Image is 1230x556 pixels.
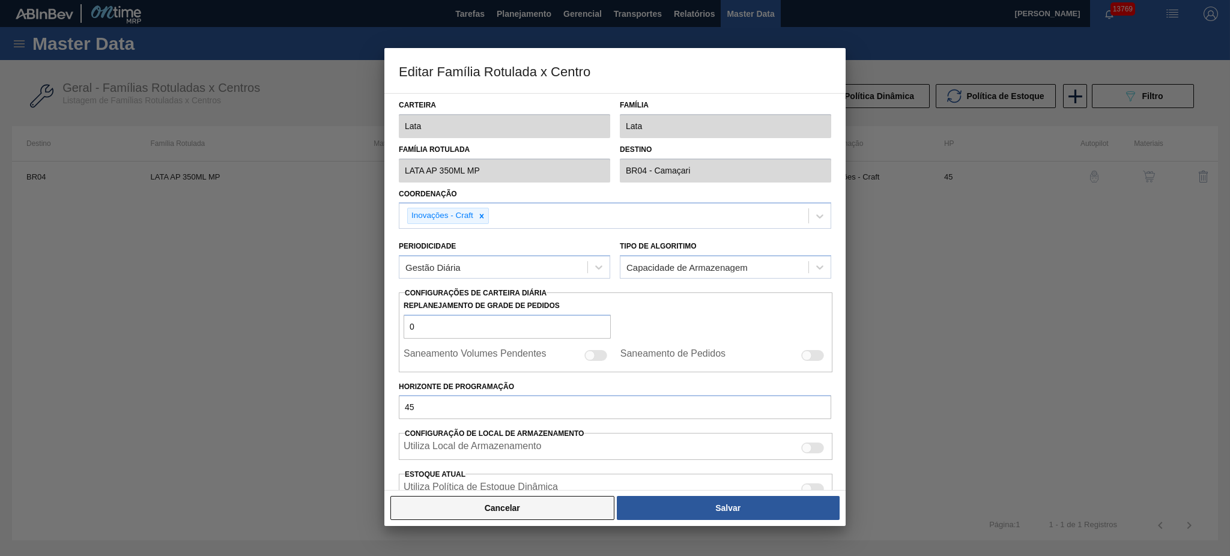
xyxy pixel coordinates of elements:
label: Saneamento Volumes Pendentes [404,348,547,363]
h3: Editar Família Rotulada x Centro [384,48,846,94]
label: Quando ativada, o sistema irá exibir os estoques de diferentes locais de armazenamento. [404,441,541,455]
label: Periodicidade [399,242,456,250]
div: Capacidade de Armazenagem [626,262,748,273]
label: Destino [620,141,831,159]
label: Estoque Atual [405,470,465,479]
label: Família Rotulada [399,141,610,159]
button: Salvar [617,496,840,520]
span: Configurações de Carteira Diária [405,289,547,297]
label: Horizonte de Programação [399,378,831,396]
button: Cancelar [390,496,614,520]
div: Gestão Diária [405,262,461,273]
label: Família [620,97,831,114]
label: Replanejamento de Grade de Pedidos [404,297,611,315]
label: Tipo de Algoritimo [620,242,697,250]
span: Configuração de Local de Armazenamento [405,429,584,438]
label: Quando ativada, o sistema irá usar os estoques usando a Política de Estoque Dinâmica. [404,482,558,496]
label: Carteira [399,97,610,114]
div: Inovações - Craft [408,208,475,223]
label: Coordenação [399,190,457,198]
label: Saneamento de Pedidos [620,348,726,363]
